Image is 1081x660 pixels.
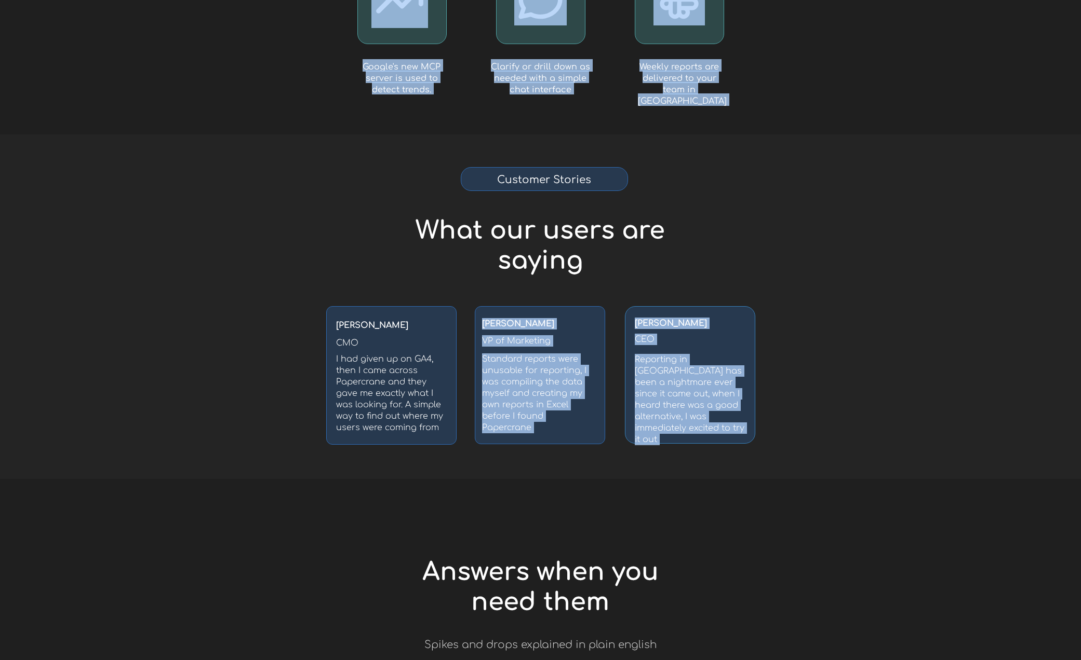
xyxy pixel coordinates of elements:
span: I had given up on GA4, then I came across Papercrane and they gave me exactly what I was looking ... [336,354,443,432]
span: [PERSON_NAME] [336,321,408,330]
span: VP of Marketing [482,336,551,346]
span: Reporting in [GEOGRAPHIC_DATA] has been a nightmare ever since it came out, when I heard there wa... [635,355,744,444]
span: Answers when you need them [422,558,659,616]
span: [PERSON_NAME] [635,319,707,328]
span: Clarify or drill down as needed with a simple chat interface [491,62,590,94]
span: Weekly reports are delivered to your team in [GEOGRAPHIC_DATA] [638,62,727,106]
strong: [PERSON_NAME] [482,319,554,328]
span: Spikes and drops explained in plain english [424,639,657,651]
span: What our users are saying [416,217,665,274]
span: CEO [635,335,655,344]
span: Customer Stories [497,174,591,186]
span: Google's new MCP server is used to detect trends. [363,62,441,94]
span: CMO [336,338,358,348]
span: Standard reports were unusable for reporting, I was compiling the data myself and creating my own... [482,354,586,432]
